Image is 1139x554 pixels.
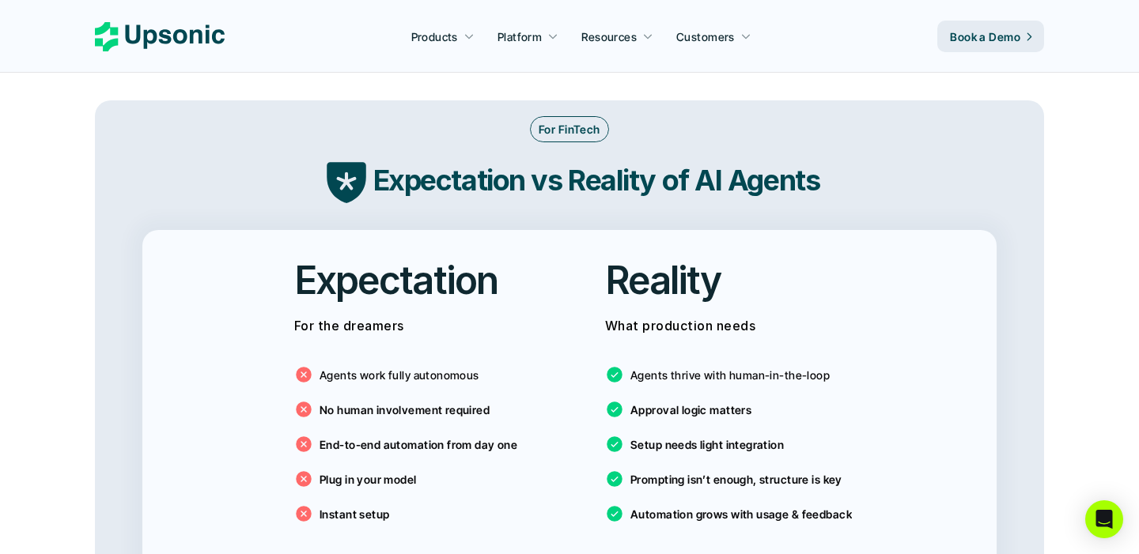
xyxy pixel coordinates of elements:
p: Agents work fully autonomous [320,367,479,383]
p: Book a Demo [950,28,1020,45]
p: For the dreamers [294,315,534,337]
p: Approval logic matters [630,401,751,418]
h2: Expectation [294,254,498,307]
p: End-to-end automation from day one [320,436,517,453]
p: Platform [498,28,542,45]
strong: Expectation vs Reality of AI Agents [373,163,820,198]
p: Resources [581,28,637,45]
p: Automation grows with usage & feedback [630,506,852,522]
h2: Reality [605,254,721,307]
p: Products [411,28,458,45]
p: Agents thrive with human-in-the-loop [630,367,830,383]
p: What production needs [605,315,845,337]
a: Book a Demo [937,21,1044,52]
p: Prompting isn’t enough, structure is key [630,471,842,488]
p: Setup needs light integration [630,436,784,453]
p: No human involvement required [320,401,490,418]
div: Open Intercom Messenger [1085,500,1123,538]
p: Plug in your model [320,471,417,488]
a: Products [402,22,484,51]
p: Customers [676,28,735,45]
p: Instant setup [320,506,389,522]
p: For FinTech [539,121,600,138]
